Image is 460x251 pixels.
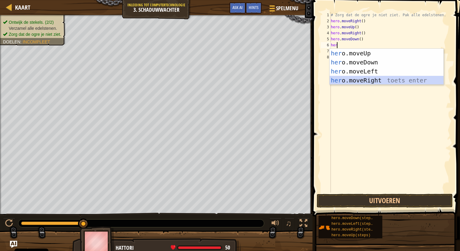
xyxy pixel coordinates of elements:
button: ♫ [284,218,295,230]
div: 8 [321,54,331,60]
span: Ontwijk de stekels. (2/2) [9,20,54,25]
span: hero.moveUp(steps) [331,233,371,237]
span: Hints [249,5,259,10]
span: : [20,39,23,44]
li: Zorg dat de ogre je niet ziet. [3,31,61,37]
div: 5 [321,36,331,42]
button: Ask AI [10,241,17,248]
div: 4 [321,30,331,36]
button: Ask AI [229,2,246,14]
span: Verzamel alle edelstenen. [9,26,57,31]
span: hero.moveDown(steps) [331,216,375,220]
div: 2 [321,18,331,24]
span: Zorg dat de ogre je niet ziet. [9,32,61,37]
span: Ask AI [232,5,243,10]
div: 6 [321,42,331,48]
span: hero.moveLeft(steps) [331,222,375,226]
li: Verzamel alle edelstenen. [3,25,61,31]
a: Kaart [12,3,30,11]
img: portrait.png [319,222,330,233]
button: Volume aanpassen [269,218,281,230]
span: Kaart [15,3,30,11]
div: 1 [321,12,331,18]
button: Ctrl + P: Pause [3,218,15,230]
button: Schakel naar volledig scherm [297,218,309,230]
span: Doelen [3,39,20,44]
span: hero.moveRight(steps) [331,228,377,232]
button: Uitvoeren [317,194,453,208]
li: Ontwijk de stekels. [3,19,61,25]
span: Incompleet [23,39,50,44]
div: 7 [321,48,331,54]
div: health: 50.3 / 50.3 [171,245,230,250]
span: ♫ [286,219,292,228]
span: Spelmenu [276,5,298,12]
div: 3 [321,24,331,30]
button: Spelmenu [265,2,302,17]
